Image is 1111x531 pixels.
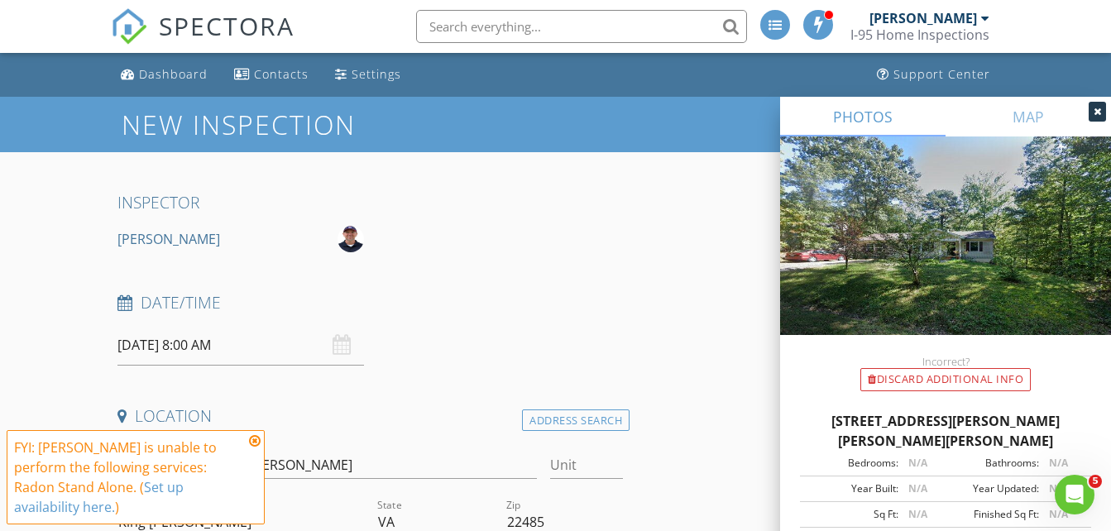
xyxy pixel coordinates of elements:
[805,481,898,496] div: Year Built:
[117,192,623,213] h4: INSPECTOR
[111,22,295,57] a: SPECTORA
[908,481,927,495] span: N/A
[869,10,977,26] div: [PERSON_NAME]
[908,507,927,521] span: N/A
[780,136,1111,375] img: streetview
[780,355,1111,368] div: Incorrect?
[352,66,401,82] div: Settings
[850,26,989,43] div: I-95 Home Inspections
[908,456,927,470] span: N/A
[111,8,147,45] img: The Best Home Inspection Software - Spectora
[870,60,997,90] a: Support Center
[946,481,1039,496] div: Year Updated:
[805,507,898,522] div: Sq Ft:
[1049,481,1068,495] span: N/A
[117,325,363,366] input: Select date
[946,456,1039,471] div: Bathrooms:
[122,110,488,139] h1: New Inspection
[328,60,408,90] a: Settings
[416,10,747,43] input: Search everything...
[946,507,1039,522] div: Finished Sq Ft:
[1049,456,1068,470] span: N/A
[338,226,364,252] img: josh_pic.png
[522,409,630,432] div: Address Search
[117,226,220,252] div: [PERSON_NAME]
[227,60,315,90] a: Contacts
[14,438,244,517] div: FYI: [PERSON_NAME] is unable to perform the following services: Radon Stand Alone. ( )
[254,66,309,82] div: Contacts
[800,411,1091,451] div: [STREET_ADDRESS][PERSON_NAME][PERSON_NAME][PERSON_NAME]
[1055,475,1094,514] iframe: Intercom live chat
[805,456,898,471] div: Bedrooms:
[860,368,1031,391] div: Discard Additional info
[159,8,295,43] span: SPECTORA
[139,66,208,82] div: Dashboard
[117,292,623,313] h4: Date/Time
[946,97,1111,136] a: MAP
[1049,507,1068,521] span: N/A
[114,60,214,90] a: Dashboard
[780,97,946,136] a: PHOTOS
[893,66,990,82] div: Support Center
[117,405,623,427] h4: Location
[1089,475,1102,488] span: 5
